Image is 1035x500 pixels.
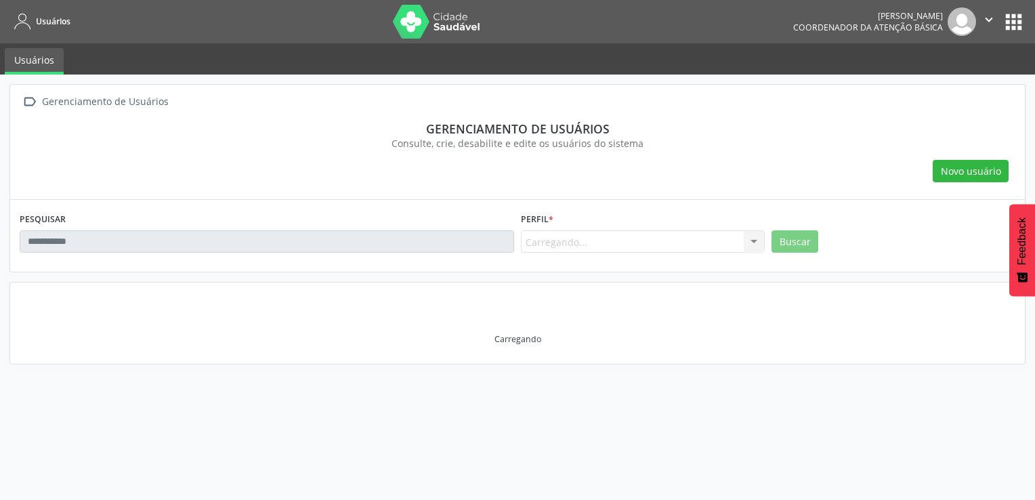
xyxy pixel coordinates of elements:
[20,92,39,112] i: 
[36,16,70,27] span: Usuários
[981,12,996,27] i: 
[29,136,1006,150] div: Consulte, crie, desabilite e edite os usuários do sistema
[976,7,1002,36] button: 
[948,7,976,36] img: img
[9,10,70,33] a: Usuários
[941,164,1001,178] span: Novo usuário
[20,209,66,230] label: PESQUISAR
[29,121,1006,136] div: Gerenciamento de usuários
[20,92,171,112] a:  Gerenciamento de Usuários
[1002,10,1026,34] button: apps
[1009,204,1035,296] button: Feedback - Mostrar pesquisa
[39,92,171,112] div: Gerenciamento de Usuários
[772,230,818,253] button: Buscar
[494,333,541,345] div: Carregando
[793,10,943,22] div: [PERSON_NAME]
[1016,217,1028,265] span: Feedback
[521,209,553,230] label: Perfil
[793,22,943,33] span: Coordenador da Atenção Básica
[933,160,1009,183] button: Novo usuário
[5,48,64,75] a: Usuários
